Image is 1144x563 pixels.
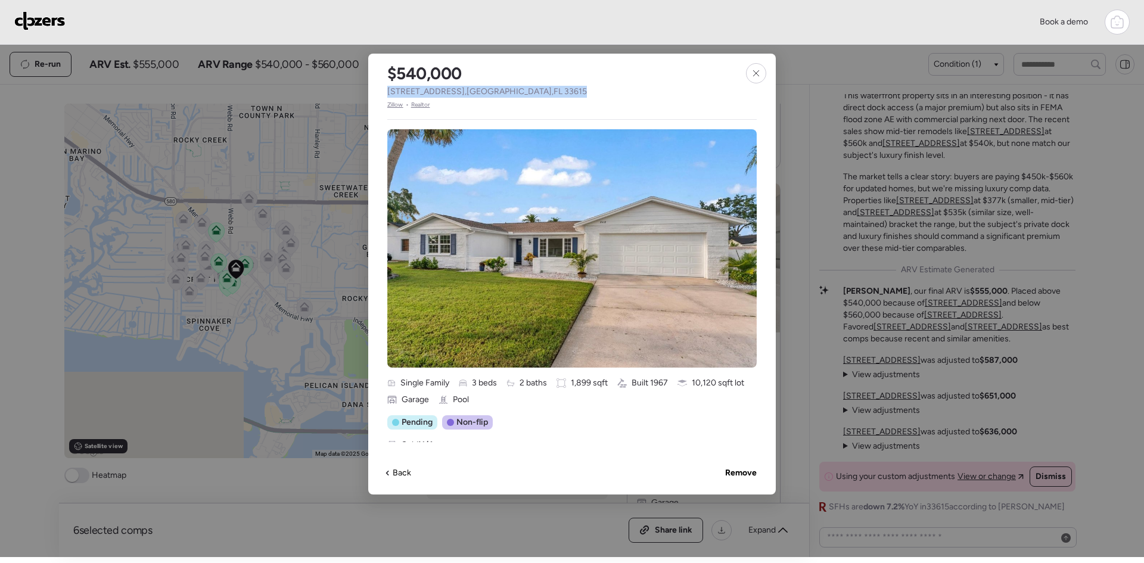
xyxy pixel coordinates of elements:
[411,100,430,110] span: Realtor
[393,467,411,479] span: Back
[692,377,744,389] span: 10,120 sqft lot
[387,63,462,83] h2: $540,000
[402,394,429,406] span: Garage
[520,377,547,389] span: 2 baths
[14,11,66,30] img: Logo
[406,100,409,110] span: •
[387,100,403,110] span: Zillow
[725,467,757,479] span: Remove
[402,439,434,451] span: Sold
[571,377,608,389] span: 1,899 sqft
[418,440,434,450] span: N/A
[632,377,668,389] span: Built 1967
[402,416,433,428] span: Pending
[472,377,497,389] span: 3 beds
[400,377,449,389] span: Single Family
[1040,17,1088,27] span: Book a demo
[387,86,587,98] span: [STREET_ADDRESS] , [GEOGRAPHIC_DATA] , FL 33615
[456,416,488,428] span: Non-flip
[453,394,469,406] span: Pool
